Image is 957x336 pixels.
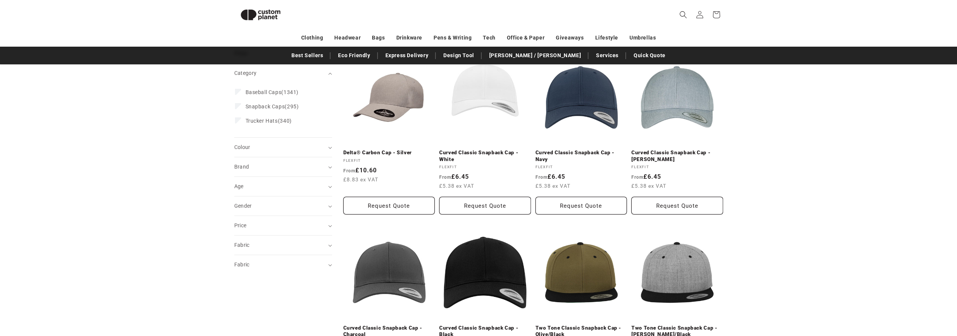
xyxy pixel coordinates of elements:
a: Clothing [301,31,323,44]
a: Office & Paper [507,31,544,44]
a: Headwear [334,31,361,44]
a: Curved Classic Snapback Cap - Navy [535,149,627,163]
summary: Category (0 selected) [234,64,332,83]
a: Umbrellas [629,31,656,44]
iframe: Chat Widget [831,255,957,336]
span: (340) [246,117,292,124]
img: Custom Planet [234,3,287,27]
summary: Gender (0 selected) [234,196,332,216]
button: Request Quote [439,197,531,214]
a: Express Delivery [382,49,432,62]
a: Eco Friendly [334,49,374,62]
summary: Search [675,6,692,23]
summary: Brand (0 selected) [234,157,332,176]
a: Pens & Writing [434,31,472,44]
a: Curved Classic Snapback Cap - White [439,149,531,163]
span: Category [234,70,257,76]
summary: Price [234,216,332,235]
a: Delta® Carbon Cap - Silver [343,149,435,156]
span: Age [234,183,244,189]
span: Snapback Caps [246,103,285,109]
a: Giveaways [556,31,584,44]
a: Quick Quote [630,49,669,62]
a: Tech [483,31,495,44]
summary: Colour (0 selected) [234,138,332,157]
button: Request Quote [535,197,627,214]
span: Price [234,222,247,228]
a: Curved Classic Snapback Cap - [PERSON_NAME] [631,149,723,163]
summary: Age (0 selected) [234,177,332,196]
a: Services [592,49,622,62]
a: Drinkware [396,31,422,44]
summary: Fabric (0 selected) [234,236,332,255]
span: (1341) [246,89,299,96]
span: Fabric [234,242,250,248]
span: Trucker Hats [246,118,278,124]
span: Brand [234,164,249,170]
button: Request Quote [631,197,723,214]
a: Best Sellers [288,49,327,62]
span: Colour [234,144,250,150]
button: Request Quote [343,197,435,214]
span: Fabric [234,262,250,268]
span: (295) [246,103,299,110]
a: [PERSON_NAME] / [PERSON_NAME] [485,49,585,62]
span: Baseball Caps [246,89,282,95]
a: Design Tool [440,49,478,62]
a: Bags [372,31,385,44]
a: Lifestyle [595,31,618,44]
summary: Fabric (0 selected) [234,255,332,274]
span: Gender [234,203,252,209]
